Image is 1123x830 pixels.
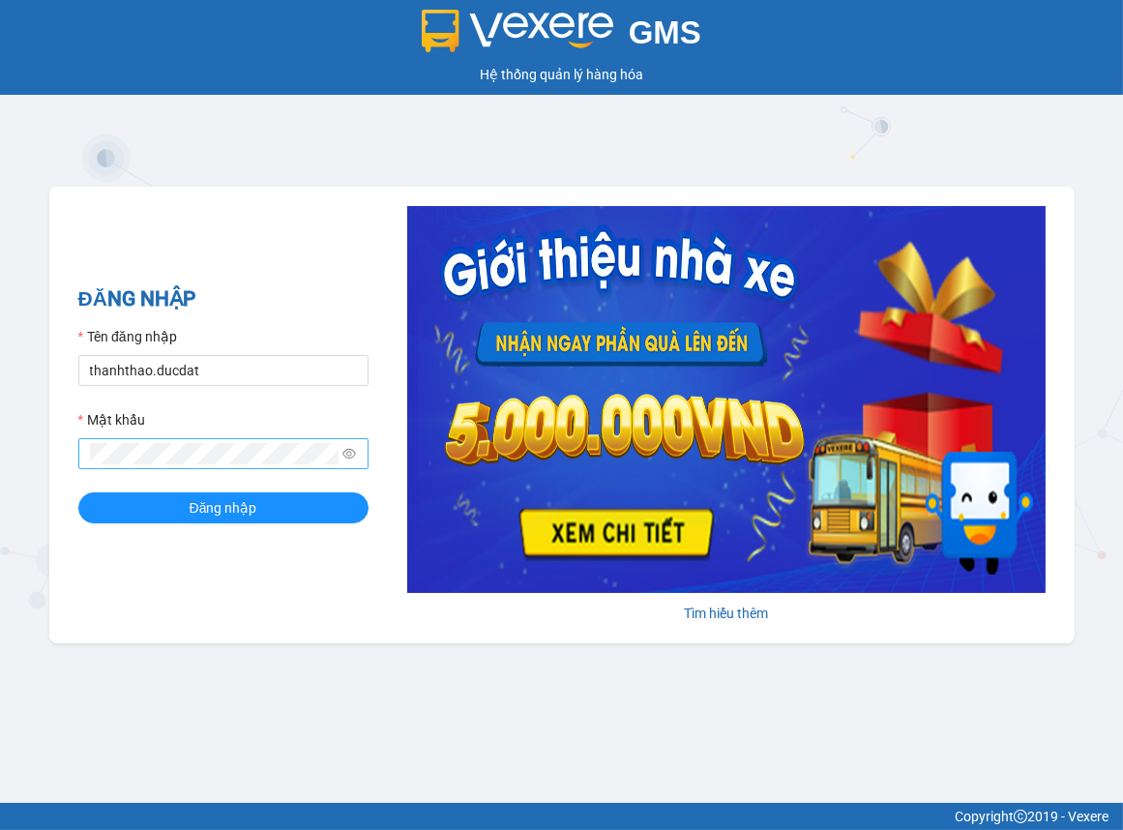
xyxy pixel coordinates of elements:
label: Tên đăng nhập [78,326,177,347]
div: Hệ thống quản lý hàng hóa [5,64,1118,85]
span: Đăng nhập [190,497,257,519]
div: Tìm hiểu thêm [407,603,1046,624]
span: copyright [1014,810,1027,823]
div: Copyright 2019 - Vexere [15,806,1108,827]
span: GMS [629,15,701,50]
input: Mật khẩu [90,443,340,464]
a: GMS [422,29,701,44]
img: banner-0 [407,206,1046,593]
h2: ĐĂNG NHẬP [78,283,369,315]
label: Mật khẩu [78,409,145,430]
span: eye [342,447,356,460]
input: Tên đăng nhập [78,355,369,386]
img: logo 2 [422,10,613,52]
button: Đăng nhập [78,492,369,523]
